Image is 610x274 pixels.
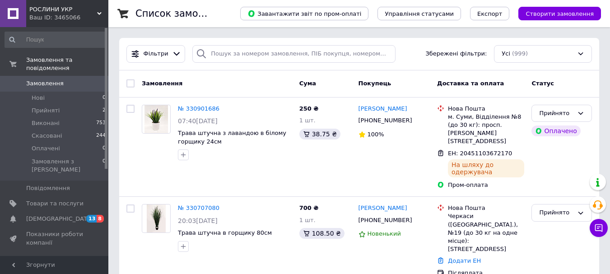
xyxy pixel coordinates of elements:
a: Фото товару [142,204,171,233]
span: 2 [102,107,106,115]
span: 0 [102,158,106,174]
span: 100% [368,131,384,138]
a: Додати ЕН [448,257,481,264]
div: 38.75 ₴ [299,129,340,139]
button: Експорт [470,7,510,20]
span: 244 [96,132,106,140]
input: Пошук за номером замовлення, ПІБ покупця, номером телефону, Email, номером накладної [192,45,395,63]
div: Пром-оплата [448,181,524,189]
span: Замовлення [26,79,64,88]
span: 700 ₴ [299,204,319,211]
div: Черкаси ([GEOGRAPHIC_DATA].), №19 (до 30 кг на одне місце): [STREET_ADDRESS] [448,212,524,253]
a: Фото товару [142,105,171,134]
div: 108.50 ₴ [299,228,345,239]
span: Завантажити звіт по пром-оплаті [247,9,361,18]
img: Фото товару [147,204,166,232]
span: Експорт [477,10,503,17]
a: № 330707080 [178,204,219,211]
span: Замовлення та повідомлення [26,56,108,72]
span: Прийняті [32,107,60,115]
span: Показники роботи компанії [26,230,84,246]
span: 8 [97,215,104,223]
span: 0 [102,94,106,102]
span: Повідомлення [26,184,70,192]
span: Статус [531,80,554,87]
span: Скасовані [32,132,62,140]
span: [DEMOGRAPHIC_DATA] [26,215,93,223]
span: 07:40[DATE] [178,117,218,125]
button: Чат з покупцем [590,219,608,237]
div: [PHONE_NUMBER] [357,214,414,226]
div: На шляху до одержувача [448,159,524,177]
img: Фото товару [144,105,168,133]
span: Покупець [359,80,391,87]
span: Нові [32,94,45,102]
span: Оплачені [32,144,60,153]
a: Трава штучна в горщику 80см [178,229,272,236]
button: Управління статусами [377,7,461,20]
span: 20:03[DATE] [178,217,218,224]
div: м. Суми, Відділення №8 (до 30 кг): просп. [PERSON_NAME][STREET_ADDRESS] [448,113,524,146]
span: 13 [86,215,97,223]
span: Cума [299,80,316,87]
span: Панель управління [26,254,84,270]
span: 1 шт. [299,217,316,223]
div: Ваш ID: 3465066 [29,14,108,22]
button: Створити замовлення [518,7,601,20]
a: № 330901686 [178,105,219,112]
div: Оплачено [531,125,580,136]
span: 250 ₴ [299,105,319,112]
span: Товари та послуги [26,200,84,208]
span: Створити замовлення [526,10,594,17]
input: Пошук [5,32,107,48]
span: Замовлення з [PERSON_NAME] [32,158,102,174]
span: 1 шт. [299,117,316,124]
a: Створити замовлення [509,10,601,17]
span: Збережені фільтри: [425,50,487,58]
span: РОСЛИНИ УКР [29,5,97,14]
span: (999) [512,50,528,57]
a: [PERSON_NAME] [359,204,407,213]
div: Прийнято [539,109,573,118]
span: Доставка та оплата [437,80,504,87]
span: 753 [96,119,106,127]
span: 0 [102,144,106,153]
span: Замовлення [142,80,182,87]
span: Управління статусами [385,10,454,17]
a: [PERSON_NAME] [359,105,407,113]
div: Нова Пошта [448,105,524,113]
div: Прийнято [539,208,573,218]
span: Усі [502,50,510,58]
a: Трава штучна з лавандою в білому горщику 24см [178,130,286,145]
span: Новенький [368,230,401,237]
span: ЕН: 20451103672170 [448,150,512,157]
button: Завантажити звіт по пром-оплаті [240,7,368,20]
div: [PHONE_NUMBER] [357,115,414,126]
div: Нова Пошта [448,204,524,212]
h1: Список замовлень [135,8,227,19]
span: Фільтри [144,50,168,58]
span: Виконані [32,119,60,127]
